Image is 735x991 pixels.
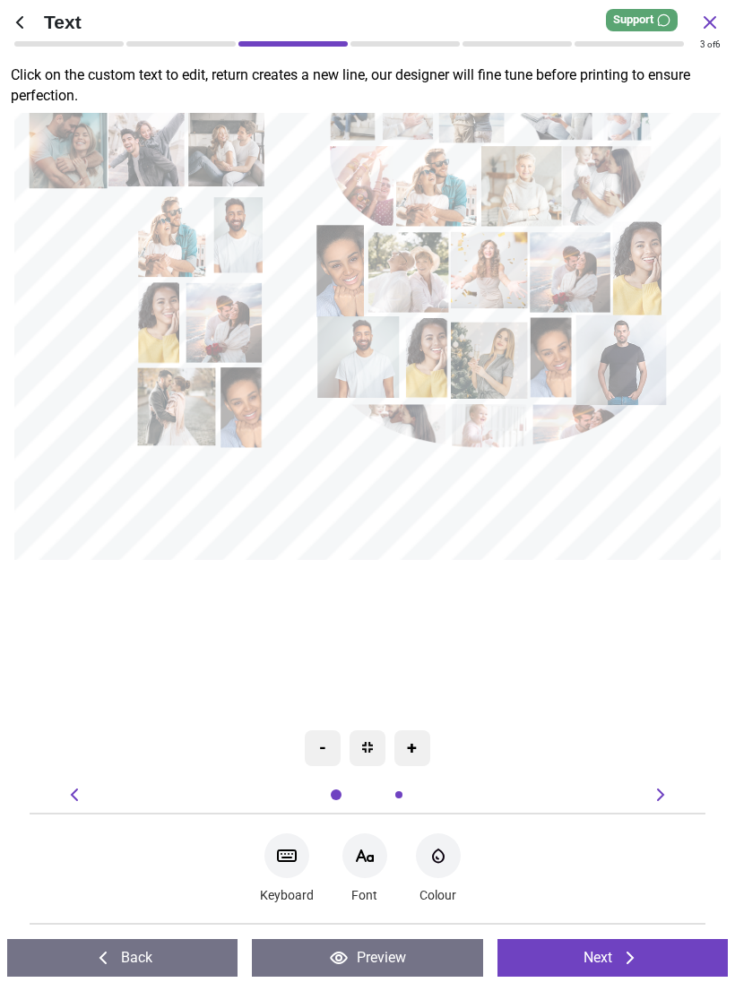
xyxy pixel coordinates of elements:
div: Keyboard [260,829,314,909]
button: Next [497,939,728,977]
img: recenter [362,742,373,753]
div: - [305,730,341,766]
span: 3 [700,39,705,49]
button: Back [7,939,238,977]
p: Click on the custom text to edit, return creates a new line, our designer will fine tune before p... [11,65,735,106]
button: Preview [252,939,482,977]
span: Text [44,9,699,35]
div: + [394,730,430,766]
div: Font [342,829,387,909]
div: of 6 [700,39,721,51]
div: Colour [416,829,461,909]
div: Support [606,9,678,31]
